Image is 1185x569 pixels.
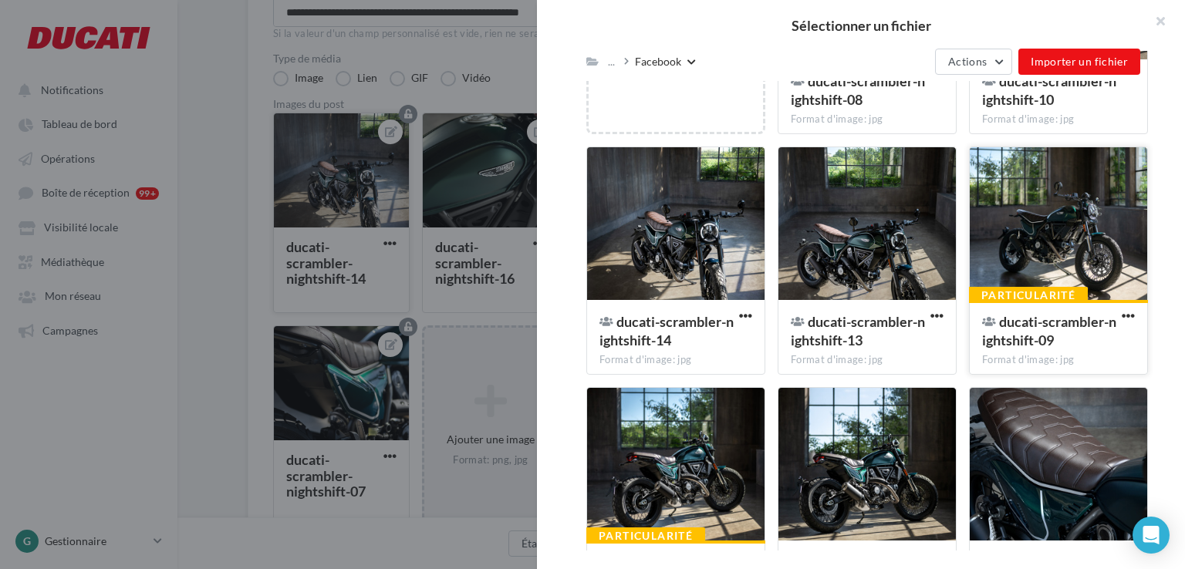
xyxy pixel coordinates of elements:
div: Format d'image: jpg [982,113,1135,126]
div: Particularité [586,527,705,544]
div: Format d'image: jpg [599,353,752,367]
span: Importer un fichier [1031,55,1128,68]
span: Actions [948,55,987,68]
span: ducati-scrambler-nightshift-14 [599,313,734,348]
div: Open Intercom Messenger [1133,517,1170,554]
div: Format d'image: jpg [791,113,944,126]
div: Facebook [635,54,681,69]
div: Format d'image: jpg [982,353,1135,367]
button: Importer un fichier [1018,49,1140,75]
div: Particularité [969,287,1088,304]
div: Format d'image: jpg [791,353,944,367]
span: ducati-scrambler-nightshift-09 [982,313,1116,348]
h2: Sélectionner un fichier [562,19,1160,32]
button: Actions [935,49,1012,75]
div: ... [605,51,618,72]
span: ducati-scrambler-nightshift-13 [791,313,925,348]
